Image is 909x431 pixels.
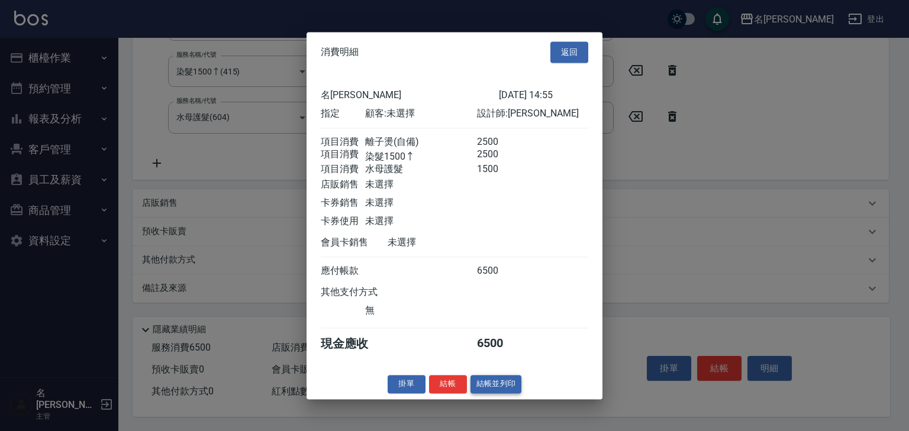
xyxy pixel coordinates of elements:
[429,375,467,393] button: 結帳
[321,46,359,58] span: 消費明細
[477,336,521,352] div: 6500
[365,148,476,163] div: 染髮1500↑
[365,108,476,120] div: 顧客: 未選擇
[321,148,365,163] div: 項目消費
[388,236,499,249] div: 未選擇
[321,197,365,209] div: 卡券銷售
[321,236,388,249] div: 會員卡銷售
[477,136,521,148] div: 2500
[321,136,365,148] div: 項目消費
[321,163,365,176] div: 項目消費
[477,108,588,120] div: 設計師: [PERSON_NAME]
[470,375,522,393] button: 結帳並列印
[388,375,426,393] button: 掛單
[550,41,588,63] button: 返回
[477,148,521,163] div: 2500
[321,215,365,228] div: 卡券使用
[365,304,476,317] div: 無
[321,179,365,191] div: 店販銷售
[477,163,521,176] div: 1500
[321,108,365,120] div: 指定
[499,89,588,102] div: [DATE] 14:55
[365,215,476,228] div: 未選擇
[321,286,410,299] div: 其他支付方式
[365,136,476,148] div: 離子燙(自備)
[365,179,476,191] div: 未選擇
[321,89,499,102] div: 名[PERSON_NAME]
[321,336,388,352] div: 現金應收
[321,265,365,277] div: 應付帳款
[477,265,521,277] div: 6500
[365,197,476,209] div: 未選擇
[365,163,476,176] div: 水母護髮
